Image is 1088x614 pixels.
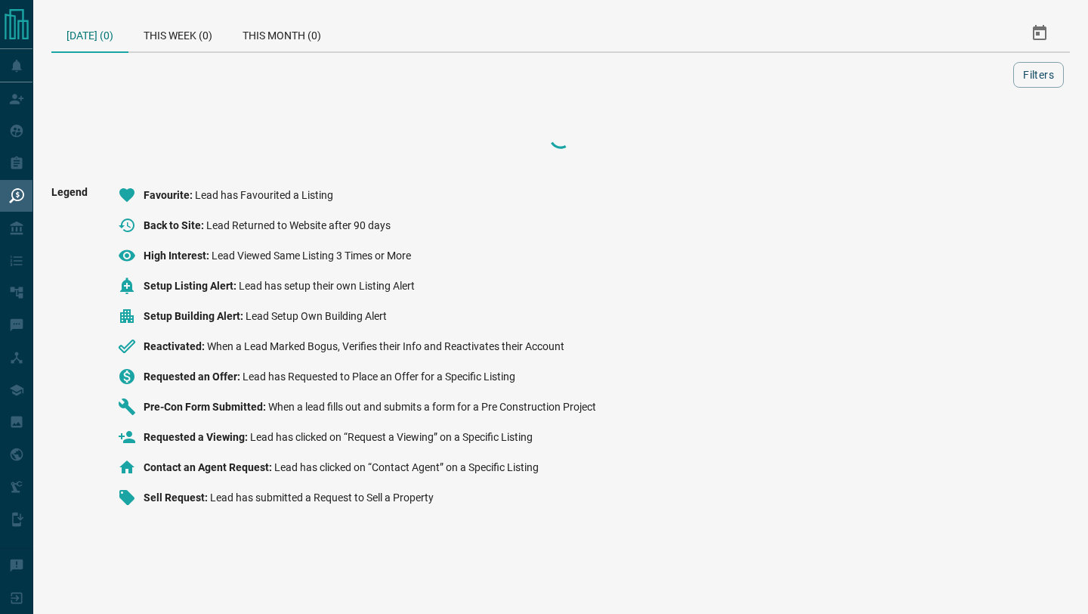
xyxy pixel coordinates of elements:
[1013,62,1064,88] button: Filters
[144,431,250,443] span: Requested a Viewing
[144,219,206,231] span: Back to Site
[144,401,268,413] span: Pre-Con Form Submitted
[51,15,128,53] div: [DATE] (0)
[243,371,515,383] span: Lead has Requested to Place an Offer for a Specific Listing
[212,250,411,262] span: Lead Viewed Same Listing 3 Times or More
[206,219,391,231] span: Lead Returned to Website after 90 days
[144,492,210,504] span: Sell Request
[1022,15,1058,51] button: Select Date Range
[144,371,243,383] span: Requested an Offer
[128,15,227,51] div: This Week (0)
[51,186,88,519] span: Legend
[195,189,333,201] span: Lead has Favourited a Listing
[144,340,207,352] span: Reactivated
[144,461,274,473] span: Contact an Agent Request
[268,401,596,413] span: When a lead fills out and submits a form for a Pre Construction Project
[274,461,539,473] span: Lead has clicked on “Contact Agent” on a Specific Listing
[227,15,336,51] div: This Month (0)
[144,280,239,292] span: Setup Listing Alert
[207,340,564,352] span: When a Lead Marked Bogus, Verifies their Info and Reactivates their Account
[250,431,533,443] span: Lead has clicked on “Request a Viewing” on a Specific Listing
[485,122,636,153] div: Loading
[246,310,387,322] span: Lead Setup Own Building Alert
[144,310,246,322] span: Setup Building Alert
[144,189,195,201] span: Favourite
[144,250,212,262] span: High Interest
[239,280,415,292] span: Lead has setup their own Listing Alert
[210,492,434,504] span: Lead has submitted a Request to Sell a Property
